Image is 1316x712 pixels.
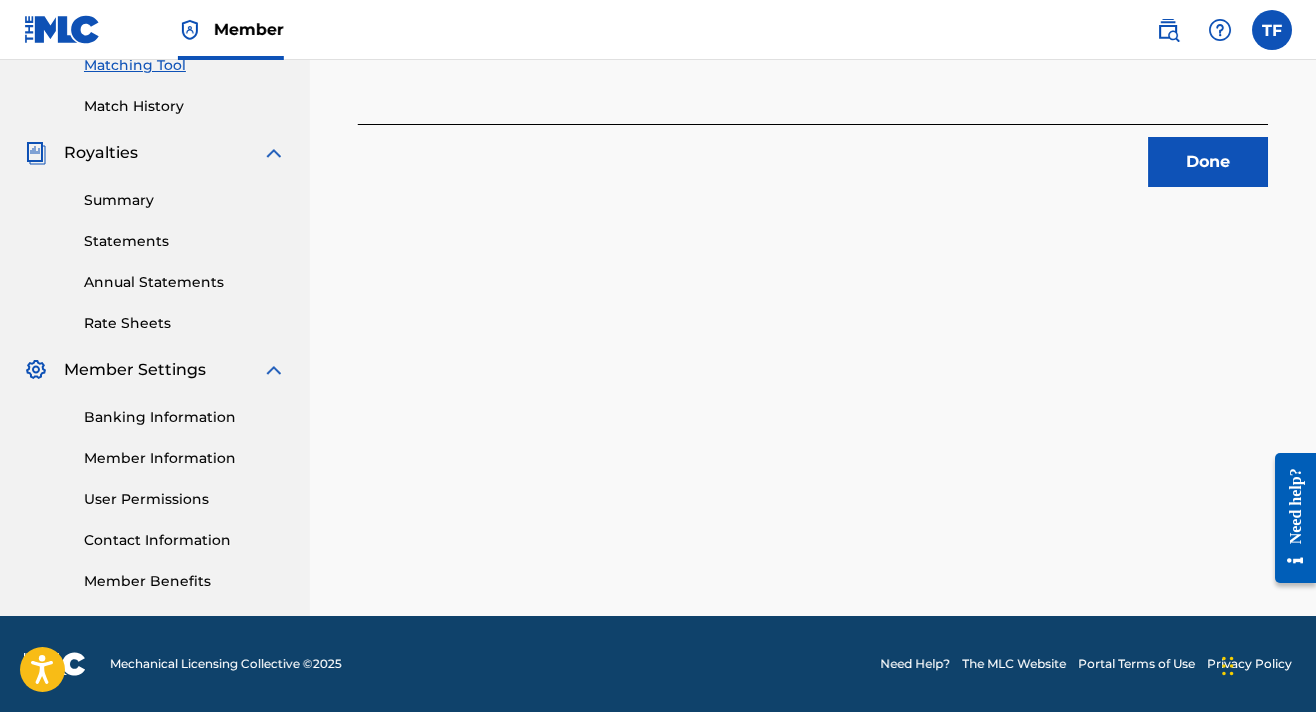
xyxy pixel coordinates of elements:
a: Privacy Policy [1207,655,1292,673]
span: Mechanical Licensing Collective © 2025 [110,655,342,673]
a: Rate Sheets [84,313,286,334]
a: Portal Terms of Use [1078,655,1195,673]
img: expand [262,358,286,382]
button: Done [1148,137,1268,187]
a: Member Information [84,448,286,469]
img: Member Settings [24,358,48,382]
span: Royalties [64,141,138,165]
div: Help [1200,10,1240,50]
a: Member Benefits [84,571,286,592]
span: Member Settings [64,358,206,382]
img: Royalties [24,141,48,165]
span: Member [214,18,284,41]
a: Public Search [1148,10,1188,50]
img: Top Rightsholder [178,18,202,42]
iframe: Resource Center [1260,432,1316,603]
a: Summary [84,190,286,211]
a: Annual Statements [84,272,286,293]
iframe: Chat Widget [1216,616,1316,712]
img: search [1156,18,1180,42]
img: expand [262,141,286,165]
a: Matching Tool [84,55,286,76]
a: The MLC Website [962,655,1066,673]
a: Contact Information [84,530,286,551]
div: User Menu [1252,10,1292,50]
a: Banking Information [84,407,286,428]
a: Statements [84,231,286,252]
a: User Permissions [84,489,286,510]
img: MLC Logo [24,15,101,44]
img: help [1208,18,1232,42]
a: Match History [84,96,286,117]
a: Need Help? [880,655,950,673]
div: Drag [1222,636,1234,696]
img: logo [24,652,86,676]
